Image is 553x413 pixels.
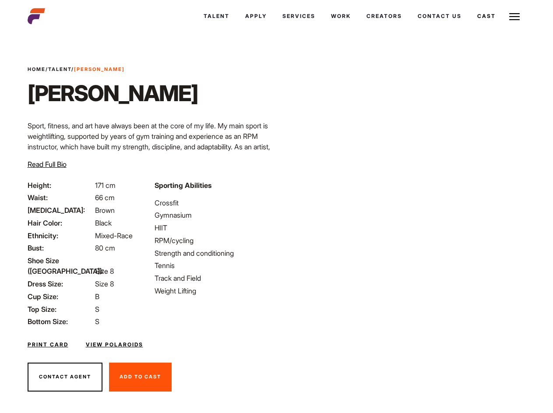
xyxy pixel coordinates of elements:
[155,210,271,220] li: Gymnasium
[28,291,93,302] span: Cup Size:
[95,279,114,288] span: Size 8
[28,120,271,173] p: Sport, fitness, and art have always been at the core of my life. My main sport is weightlifting, ...
[28,192,93,203] span: Waist:
[86,341,143,349] a: View Polaroids
[155,181,211,190] strong: Sporting Abilities
[155,198,271,208] li: Crossfit
[28,279,93,289] span: Dress Size:
[28,7,45,25] img: cropped-aefm-brand-fav-22-square.png
[95,244,115,252] span: 80 cm
[155,286,271,296] li: Weight Lifting
[28,205,93,215] span: [MEDICAL_DATA]:
[28,363,102,392] button: Contact Agent
[95,305,99,314] span: S
[237,4,275,28] a: Apply
[28,180,93,191] span: Height:
[95,181,116,190] span: 171 cm
[120,374,161,380] span: Add To Cast
[275,4,323,28] a: Services
[28,66,125,73] span: / /
[28,66,46,72] a: Home
[28,243,93,253] span: Bust:
[28,159,67,169] button: Read Full Bio
[155,273,271,283] li: Track and Field
[95,317,99,326] span: S
[95,219,112,227] span: Black
[28,341,68,349] a: Print Card
[48,66,71,72] a: Talent
[155,260,271,271] li: Tennis
[28,80,198,106] h1: [PERSON_NAME]
[323,4,359,28] a: Work
[95,267,114,275] span: Size 8
[155,248,271,258] li: Strength and conditioning
[95,231,133,240] span: Mixed-Race
[509,11,520,22] img: Burger icon
[155,222,271,233] li: HIIT
[196,4,237,28] a: Talent
[95,206,115,215] span: Brown
[155,235,271,246] li: RPM/cycling
[109,363,172,392] button: Add To Cast
[28,230,93,241] span: Ethnicity:
[95,193,115,202] span: 66 cm
[28,255,93,276] span: Shoe Size ([GEOGRAPHIC_DATA]):
[28,304,93,314] span: Top Size:
[410,4,469,28] a: Contact Us
[469,4,504,28] a: Cast
[74,66,125,72] strong: [PERSON_NAME]
[95,292,99,301] span: B
[359,4,410,28] a: Creators
[28,316,93,327] span: Bottom Size:
[28,218,93,228] span: Hair Color:
[28,160,67,169] span: Read Full Bio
